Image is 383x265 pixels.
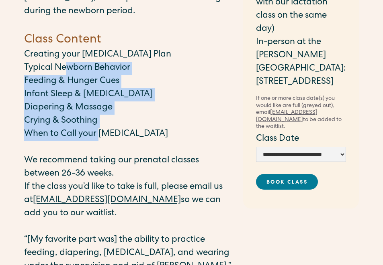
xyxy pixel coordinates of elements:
[33,196,181,205] a: [EMAIL_ADDRESS][DOMAIN_NAME]
[24,115,235,128] p: Crying & Soothing
[24,32,235,49] h4: Class Content
[256,36,346,89] p: In-person at the [PERSON_NAME][GEOGRAPHIC_DATA]: [STREET_ADDRESS]
[24,128,235,141] p: When to Call your [MEDICAL_DATA]
[256,133,346,146] label: Class Date
[24,154,235,181] p: We recommend taking our prenatal classes between 26-36 weeks.
[24,88,235,101] p: Infant Sleep & [MEDICAL_DATA]
[24,181,235,220] p: If the class you’d like to take is full, please email us at so we can add you to our waitlist.
[256,174,318,190] a: Book Class
[24,220,235,234] p: ‍
[256,110,317,123] a: [EMAIL_ADDRESS][DOMAIN_NAME]
[24,75,235,88] p: Feeding & Hunger Cues
[24,141,235,154] p: ‍
[256,95,346,131] div: If one or more class date(s) you would like are full (greyed out), email to be added to the waitl...
[24,101,235,115] p: Diapering & Massage
[24,18,235,32] p: ‍
[24,49,235,62] p: Creating your [MEDICAL_DATA] Plan
[24,62,235,75] p: Typical Newborn Behavior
